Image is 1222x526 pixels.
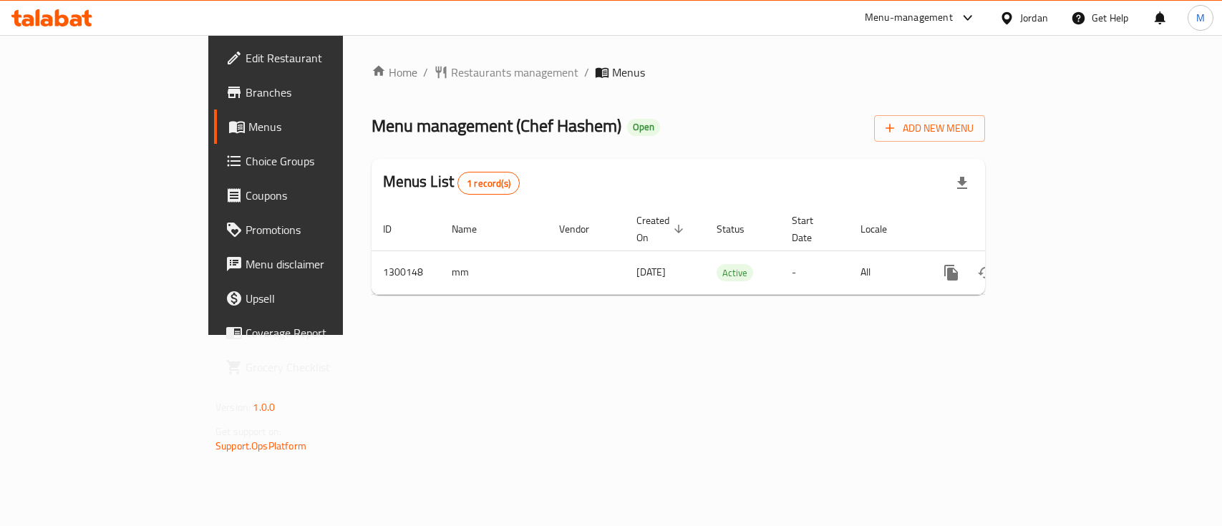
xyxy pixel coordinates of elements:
span: Branches [246,84,401,101]
span: Menus [248,118,401,135]
span: Upsell [246,290,401,307]
nav: breadcrumb [372,64,985,81]
a: Menus [214,109,412,144]
span: 1 record(s) [458,177,519,190]
li: / [423,64,428,81]
span: Menu disclaimer [246,255,401,273]
button: more [934,255,969,290]
a: Restaurants management [434,64,578,81]
a: Coupons [214,178,412,213]
span: Locale [860,220,906,238]
div: Open [627,119,660,136]
td: All [849,250,923,294]
a: Upsell [214,281,412,316]
span: Restaurants management [451,64,578,81]
span: Active [717,265,753,281]
td: - [780,250,849,294]
div: Jordan [1020,10,1048,26]
span: Promotions [246,221,401,238]
span: Menus [612,64,645,81]
a: Promotions [214,213,412,247]
a: Menu disclaimer [214,247,412,281]
div: Export file [945,166,979,200]
span: Add New Menu [886,120,974,137]
span: Status [717,220,763,238]
span: Menu management ( Chef Hashem ) [372,109,621,142]
span: Created On [636,212,688,246]
span: Vendor [559,220,608,238]
table: enhanced table [372,208,1083,295]
span: [DATE] [636,263,666,281]
a: Edit Restaurant [214,41,412,75]
a: Support.OpsPlatform [215,437,306,455]
span: Coverage Report [246,324,401,341]
div: Menu-management [865,9,953,26]
span: Choice Groups [246,152,401,170]
div: Active [717,264,753,281]
button: Add New Menu [874,115,985,142]
li: / [584,64,589,81]
h2: Menus List [383,171,520,195]
span: Edit Restaurant [246,49,401,67]
div: Total records count [457,172,520,195]
span: Version: [215,398,251,417]
span: Grocery Checklist [246,359,401,376]
span: M [1196,10,1205,26]
a: Grocery Checklist [214,350,412,384]
a: Choice Groups [214,144,412,178]
button: Change Status [969,255,1003,290]
span: Coupons [246,187,401,204]
th: Actions [923,208,1083,251]
span: Get support on: [215,422,281,441]
td: mm [440,250,548,294]
span: Name [452,220,495,238]
span: ID [383,220,410,238]
a: Coverage Report [214,316,412,350]
span: Start Date [792,212,832,246]
span: 1.0.0 [253,398,275,417]
a: Branches [214,75,412,109]
span: Open [627,121,660,133]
